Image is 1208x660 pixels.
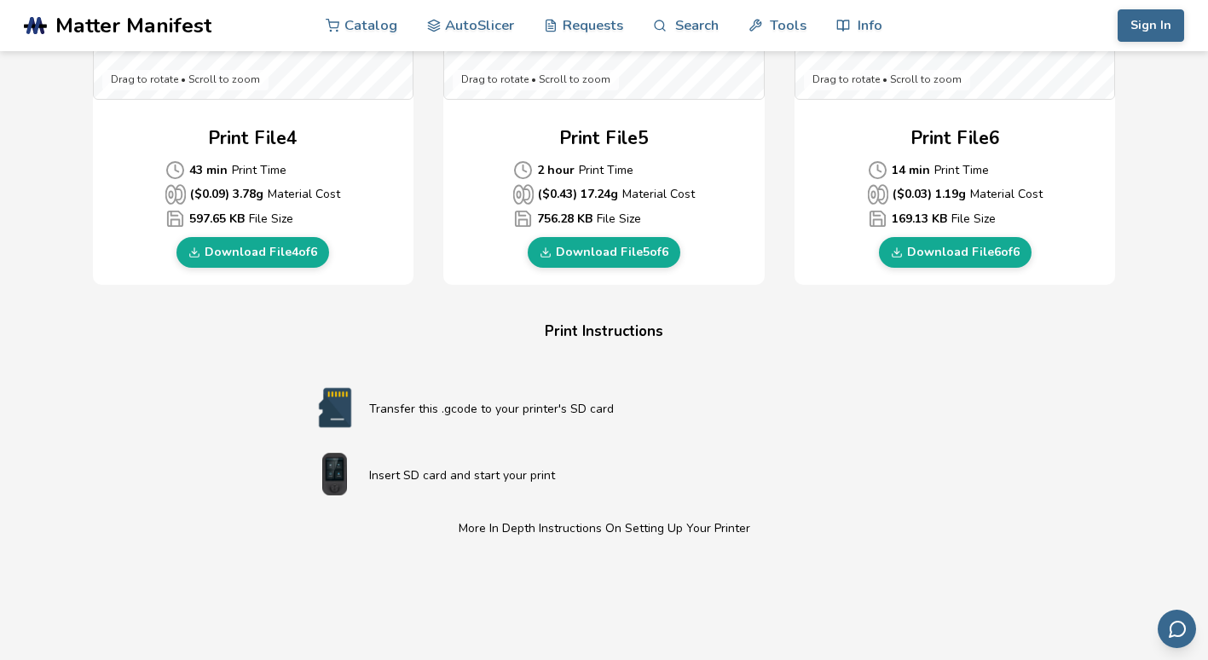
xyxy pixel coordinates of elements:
[513,209,533,229] span: Average Cost
[868,209,1043,229] p: File Size
[165,160,185,180] span: Average Cost
[165,160,340,180] p: Print Time
[208,125,298,152] h2: Print File 4
[513,209,695,229] p: File Size
[55,14,211,38] span: Matter Manifest
[1158,610,1196,648] button: Send feedback via email
[513,184,695,205] p: Material Cost
[804,70,970,90] div: Drag to rotate • Scroll to zoom
[513,184,534,205] span: Average Cost
[165,184,340,205] p: Material Cost
[528,237,680,268] a: Download File5of6
[537,210,592,228] b: 756.28 KB
[165,209,340,229] p: File Size
[190,185,263,203] b: ($ 0.09 ) 3.78 g
[301,453,369,495] img: Start print
[280,319,928,345] h4: Print Instructions
[189,161,228,179] b: 43 min
[868,160,1043,180] p: Print Time
[369,400,908,418] p: Transfer this .gcode to your printer's SD card
[513,160,533,180] span: Average Cost
[868,184,1043,205] p: Material Cost
[369,466,908,484] p: Insert SD card and start your print
[879,237,1032,268] a: Download File6of6
[538,185,618,203] b: ($ 0.43 ) 17.24 g
[301,519,908,537] p: More In Depth Instructions On Setting Up Your Printer
[453,70,619,90] div: Drag to rotate • Scroll to zoom
[893,185,966,203] b: ($ 0.03 ) 1.19 g
[892,210,947,228] b: 169.13 KB
[1118,9,1184,42] button: Sign In
[868,184,888,205] span: Average Cost
[189,210,245,228] b: 597.65 KB
[165,209,185,229] span: Average Cost
[102,70,269,90] div: Drag to rotate • Scroll to zoom
[868,160,887,180] span: Average Cost
[892,161,930,179] b: 14 min
[868,209,887,229] span: Average Cost
[513,160,695,180] p: Print Time
[537,161,575,179] b: 2 hour
[559,125,649,152] h2: Print File 5
[176,237,329,268] a: Download File4of6
[165,184,186,205] span: Average Cost
[301,386,369,429] img: SD card
[910,125,1000,152] h2: Print File 6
